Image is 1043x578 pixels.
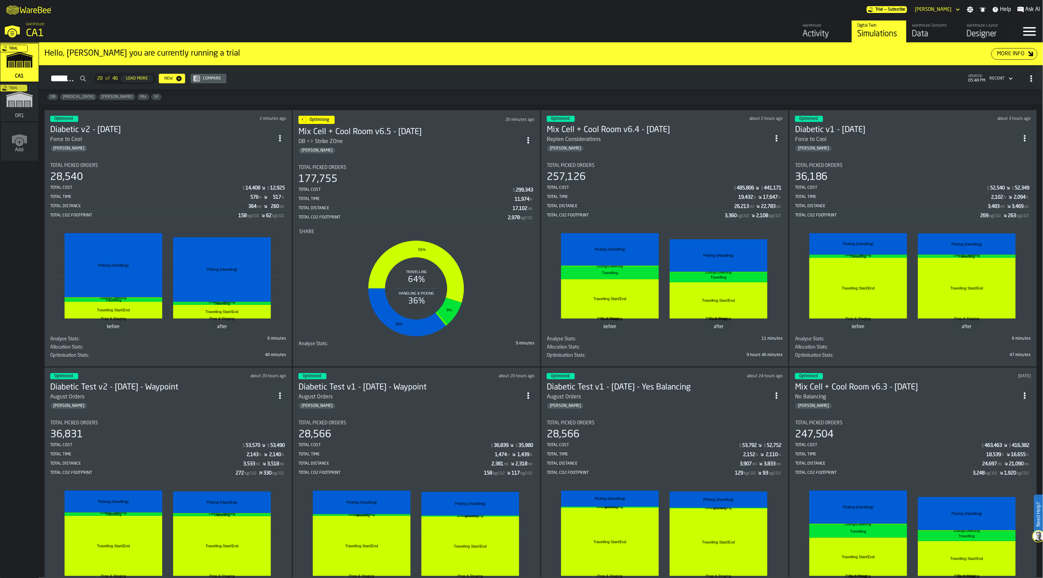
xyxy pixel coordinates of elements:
div: stat-Total Picked Orders [298,420,534,478]
div: Stat Value [273,195,281,200]
div: August Orders [298,393,522,401]
div: status-3 2 [795,373,823,379]
div: Stat Value [238,213,247,218]
h3: Diabetic Test v1 - [DATE] - Waypoint [298,382,522,393]
div: Stat Value [738,195,753,200]
span: Gregg [795,404,832,408]
span: Optimising [309,118,329,122]
span: $ [513,188,515,193]
div: Mix Cell + Cool Room v6.5 - 10.9.25 [298,127,522,138]
div: Title [795,336,912,342]
span: mi [280,205,284,209]
div: 28,566 [547,428,580,441]
span: h [282,195,284,200]
span: DB [47,95,58,99]
div: Total Distance [547,204,734,209]
div: stat- [547,227,782,335]
div: stat-Optimisation Stats: [547,353,783,361]
span: Enteral [60,95,97,99]
section: card-SimulationDashboardCard-optimising [298,159,534,349]
div: Title [547,353,664,358]
div: Compare [200,76,224,81]
text: after [962,325,972,329]
div: 6 minutes [915,336,1031,341]
div: DropdownMenuValue-Gregg Arment [915,7,952,12]
section: card-SimulationDashboardCard-optimised [50,157,286,361]
span: $ [242,186,245,191]
span: Optimised [551,117,569,121]
h3: Diabetic v2 - [DATE] [50,125,274,136]
div: Load More [123,76,151,81]
div: Replen Considerations [547,136,601,144]
span: Gregg [299,148,335,153]
div: Total Time [50,195,250,199]
span: Gregg [299,404,335,408]
span: Optimised [303,374,321,378]
div: 6 minutes [170,336,287,341]
div: DB <> Strike ZOne [298,138,522,146]
div: No Balancing [795,393,1019,401]
div: Updated: 10/8/2025, 4:39:20 PM Created: 10/8/2025, 4:09:50 PM [928,374,1031,379]
span: Gregg [51,404,87,408]
div: Title [298,420,534,426]
label: button-toggle-Help [989,5,1014,14]
h3: Mix Cell + Cool Room v6.4 - [DATE] [547,125,770,136]
span: kgCO2 [520,216,532,221]
div: ItemListCard- [39,43,1043,65]
span: Total Picked Orders [298,420,346,426]
span: h [1027,195,1029,200]
button: button-New [159,74,185,83]
div: August Orders [547,393,770,401]
div: stat- [796,227,1030,335]
span: kgCO2 [769,214,781,218]
span: kgCO2 [1017,214,1029,218]
div: Diabetic Test v1 - 10.8.25 - Waypoint [298,382,522,393]
div: Title [547,420,783,426]
div: stat-Total Picked Orders [50,163,286,220]
a: link-to-/wh/i/76e2a128-1b54-4d66-80d4-05ae4c277723/pricing/ [867,6,907,13]
span: Gregg [795,146,832,151]
div: Warehouse Datasets [912,23,956,28]
div: Total Time [298,197,515,201]
div: Total Distance [298,206,513,211]
div: Title [795,163,1031,168]
div: Title [299,229,534,235]
div: Total Time [795,195,991,199]
div: Stat Value [1012,204,1024,209]
span: mi [750,205,754,209]
div: stat-Analyse Stats: [298,341,534,349]
span: Analyse Stats: [795,336,824,342]
div: Title [50,420,286,426]
div: Stat Value [761,204,776,209]
h3: Diabetic Test v1 - [DATE] - Yes Balancing [547,382,770,393]
span: mi [257,205,262,209]
div: Updated: 10/8/2025, 5:57:54 PM Created: 10/5/2025, 10:52:45 PM [680,374,783,379]
div: Title [547,163,783,168]
div: Mix Cell + Cool Room v6.4 - 10.8.25 [547,125,770,136]
div: Stat Value [1008,213,1016,218]
div: Updated: 10/9/2025, 5:21:46 PM Created: 10/9/2025, 3:33:58 PM [435,117,535,122]
div: stat-Total Picked Orders [795,420,1031,478]
button: button-Compare [191,74,226,83]
span: Trial [9,86,18,90]
label: button-toggle-Notifications [977,6,989,13]
div: 40 minutes [170,353,287,357]
span: Gregg [547,404,584,408]
span: h [259,195,262,200]
div: stat- [51,227,286,335]
span: $ [987,186,990,191]
text: after [217,325,227,329]
span: kgCO2 [272,214,284,218]
h3: Diabetic v1 - [DATE] [795,125,1019,136]
div: No Balancing [795,393,826,401]
label: button-toggle-Settings [964,6,976,13]
div: Updated: 10/9/2025, 5:46:06 PM Created: 10/9/2025, 3:57:23 PM [183,116,287,121]
div: Title [795,420,1031,426]
div: 247,504 [795,428,834,441]
div: Updated: 10/9/2025, 3:41:26 PM Created: 10/8/2025, 9:34:54 PM [680,116,783,121]
div: August Orders [547,393,581,401]
span: $ [734,186,736,191]
div: DropdownMenuValue-4 [987,74,1014,83]
div: Stat Value [1015,185,1030,191]
div: 257,126 [547,171,586,183]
